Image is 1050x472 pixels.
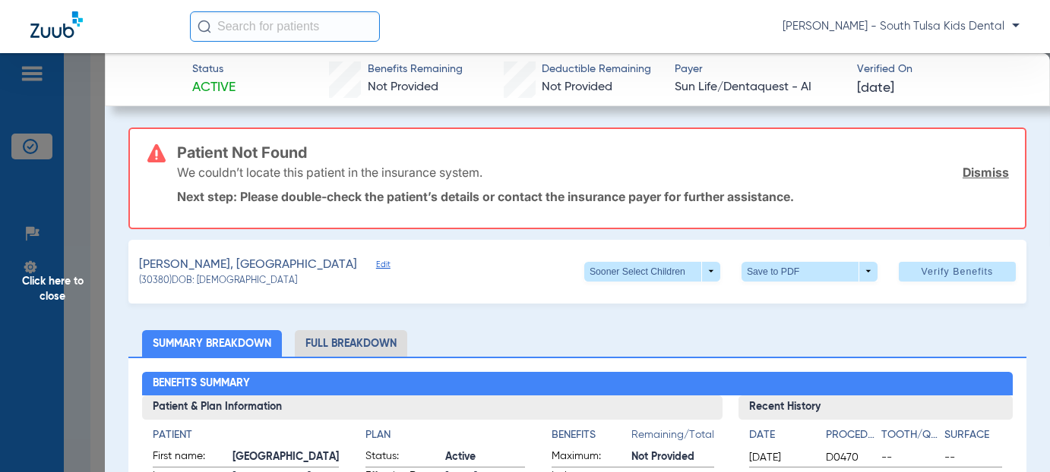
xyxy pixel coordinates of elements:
h4: Procedure [826,427,876,443]
span: Not Provided [542,81,612,93]
h3: Patient & Plan Information [142,395,723,420]
button: Save to PDF [742,262,878,282]
img: Zuub Logo [30,11,83,38]
span: [DATE] [857,79,894,98]
span: Edit [376,260,390,274]
img: error-icon [147,144,166,162]
h4: Tooth/Quad [881,427,939,443]
h4: Benefits [552,427,631,443]
h4: Plan [365,427,525,443]
span: Active [445,449,525,465]
li: Summary Breakdown [142,330,282,357]
span: Payer [675,61,843,77]
img: Search Icon [198,20,211,33]
app-breakdown-title: Tooth/Quad [881,427,939,448]
span: Not Provided [368,81,438,93]
span: [PERSON_NAME] - South Tulsa Kids Dental [783,19,1020,34]
span: Status: [365,448,440,467]
span: -- [881,450,939,465]
app-breakdown-title: Benefits [552,427,631,448]
h2: Benefits Summary [142,372,1014,396]
span: Maximum: [552,448,626,467]
h4: Date [749,427,813,443]
button: Sooner Select Children [584,262,720,282]
span: [PERSON_NAME], [GEOGRAPHIC_DATA] [139,256,357,275]
iframe: Chat Widget [974,399,1050,472]
p: We couldn’t locate this patient in the insurance system. [177,165,482,180]
span: [DATE] [749,450,813,465]
span: D0470 [826,450,876,465]
h3: Recent History [738,395,1013,420]
app-breakdown-title: Surface [944,427,1002,448]
span: Remaining/Total [631,427,714,448]
app-breakdown-title: Procedure [826,427,876,448]
span: (30380) DOB: [DEMOGRAPHIC_DATA] [139,275,297,288]
a: Dismiss [963,165,1009,180]
h4: Surface [944,427,1002,443]
li: Full Breakdown [295,330,407,357]
span: Status [192,61,236,77]
button: Verify Benefits [899,262,1016,282]
span: Sun Life/Dentaquest - AI [675,78,843,97]
span: Not Provided [631,449,714,465]
span: Verified On [857,61,1026,77]
span: [GEOGRAPHIC_DATA] [232,449,339,465]
span: -- [944,450,1002,465]
span: Deductible Remaining [542,61,651,77]
h4: Patient [153,427,339,443]
span: Benefits Remaining [368,61,463,77]
span: First name: [153,448,227,467]
span: Active [192,78,236,97]
span: Verify Benefits [922,266,994,278]
app-breakdown-title: Date [749,427,813,448]
h3: Patient Not Found [177,145,1009,160]
p: Next step: Please double-check the patient’s details or contact the insurance payer for further a... [177,189,1009,204]
input: Search for patients [190,11,380,42]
